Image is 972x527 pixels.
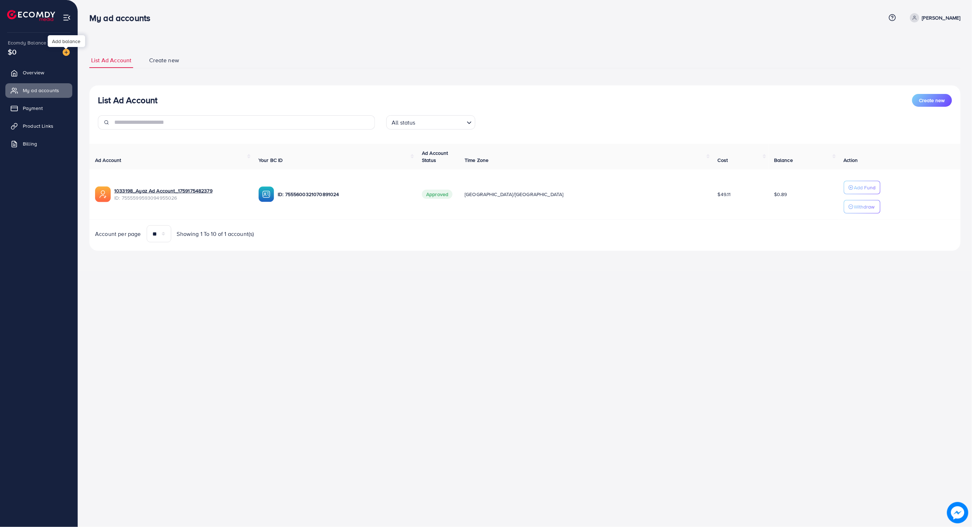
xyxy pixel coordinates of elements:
[854,202,875,211] p: Withdraw
[98,95,157,105] h3: List Ad Account
[5,119,72,133] a: Product Links
[8,47,16,57] span: $0
[390,117,417,128] span: All status
[922,14,961,22] p: [PERSON_NAME]
[89,13,156,23] h3: My ad accounts
[114,187,247,202] div: <span class='underline'>1033198_Ayaz Ad Account_1759175482379</span></br>7555599593094955026
[23,69,44,76] span: Overview
[95,230,141,238] span: Account per page
[907,13,961,22] a: [PERSON_NAME]
[422,149,448,164] span: Ad Account Status
[844,200,880,214] button: Withdraw
[95,186,111,202] img: ic-ads-acc.e4c84228.svg
[5,83,72,98] a: My ad accounts
[854,183,876,192] p: Add Fund
[718,157,728,164] span: Cost
[418,116,464,128] input: Search for option
[23,140,37,147] span: Billing
[23,122,53,130] span: Product Links
[48,35,85,47] div: Add balance
[23,105,43,112] span: Payment
[23,87,59,94] span: My ad accounts
[177,230,254,238] span: Showing 1 To 10 of 1 account(s)
[774,157,793,164] span: Balance
[63,14,71,22] img: menu
[149,56,179,64] span: Create new
[8,39,46,46] span: Ecomdy Balance
[844,157,858,164] span: Action
[7,10,55,21] img: logo
[919,97,945,104] span: Create new
[912,94,952,107] button: Create new
[91,56,131,64] span: List Ad Account
[718,191,731,198] span: $49.11
[95,157,121,164] span: Ad Account
[5,65,72,80] a: Overview
[422,190,453,199] span: Approved
[258,157,283,164] span: Your BC ID
[5,101,72,115] a: Payment
[947,502,968,523] img: image
[63,49,70,56] img: image
[258,186,274,202] img: ic-ba-acc.ded83a64.svg
[465,157,488,164] span: Time Zone
[278,190,411,199] p: ID: 7555600321070891024
[114,187,213,194] a: 1033198_Ayaz Ad Account_1759175482379
[5,137,72,151] a: Billing
[114,194,247,201] span: ID: 7555599593094955026
[386,115,475,130] div: Search for option
[465,191,564,198] span: [GEOGRAPHIC_DATA]/[GEOGRAPHIC_DATA]
[774,191,787,198] span: $0.89
[844,181,880,194] button: Add Fund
